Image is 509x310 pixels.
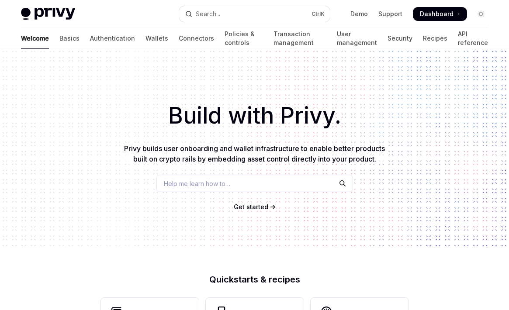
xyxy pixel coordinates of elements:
span: Help me learn how to… [164,179,230,188]
a: API reference [458,28,488,49]
a: Get started [234,203,268,211]
a: Demo [350,10,368,18]
a: Authentication [90,28,135,49]
a: Transaction management [274,28,326,49]
span: Privy builds user onboarding and wallet infrastructure to enable better products built on crypto ... [124,144,385,163]
a: Security [388,28,412,49]
a: Welcome [21,28,49,49]
a: Wallets [145,28,168,49]
a: Policies & controls [225,28,263,49]
span: Dashboard [420,10,454,18]
a: Recipes [423,28,447,49]
div: Search... [196,9,220,19]
a: Dashboard [413,7,467,21]
a: Support [378,10,402,18]
h2: Quickstarts & recipes [101,275,409,284]
h1: Build with Privy. [14,99,495,133]
a: User management [337,28,377,49]
img: light logo [21,8,75,20]
button: Open search [179,6,330,22]
a: Connectors [179,28,214,49]
button: Toggle dark mode [474,7,488,21]
a: Basics [59,28,80,49]
span: Ctrl K [312,10,325,17]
